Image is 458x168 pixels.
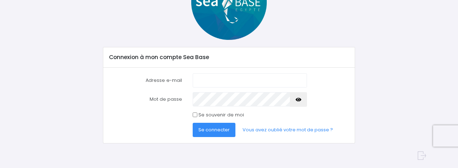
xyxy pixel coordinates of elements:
label: Se souvenir de moi [198,111,244,119]
button: Se connecter [193,123,235,137]
label: Adresse e-mail [104,73,187,88]
span: Se connecter [198,126,230,133]
label: Mot de passe [104,92,187,106]
div: Connexion à mon compte Sea Base [103,47,354,67]
a: Vous avez oublié votre mot de passe ? [237,123,339,137]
